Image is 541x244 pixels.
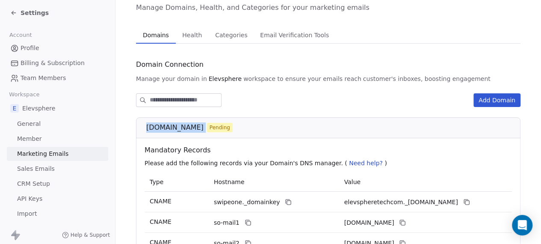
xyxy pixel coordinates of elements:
[146,122,204,133] span: [DOMAIN_NAME]
[7,132,108,146] a: Member
[7,41,108,55] a: Profile
[7,207,108,221] a: Import
[349,160,383,167] span: Need help?
[10,104,19,113] span: E
[22,104,55,113] span: Elevsphere
[473,93,520,107] button: Add Domain
[21,9,49,17] span: Settings
[209,74,242,83] span: Elevsphere
[17,194,42,203] span: API Keys
[257,29,332,41] span: Email Verification Tools
[7,192,108,206] a: API Keys
[17,164,55,173] span: Sales Emails
[17,119,41,128] span: General
[6,29,35,42] span: Account
[7,177,108,191] a: CRM Setup
[214,218,239,227] span: so-mail1
[210,124,230,131] span: Pending
[179,29,205,41] span: Health
[21,44,39,53] span: Profile
[344,218,394,227] span: elevspheretechcom1.swipeone.email
[62,232,110,238] a: Help & Support
[17,209,37,218] span: Import
[7,71,108,85] a: Team Members
[136,74,207,83] span: Manage your domain in
[150,178,204,187] p: Type
[7,162,108,176] a: Sales Emails
[17,134,42,143] span: Member
[243,74,361,83] span: workspace to ensure your emails reach
[214,179,245,185] span: Hostname
[139,29,172,41] span: Domains
[136,60,204,70] span: Domain Connection
[10,9,49,17] a: Settings
[512,215,532,235] div: Open Intercom Messenger
[344,198,458,207] span: elevspheretechcom._domainkey.swipeone.email
[17,179,50,188] span: CRM Setup
[145,159,515,167] p: Please add the following records via your Domain's DNS manager. ( )
[344,179,360,185] span: Value
[7,117,108,131] a: General
[363,74,491,83] span: customer's inboxes, boosting engagement
[7,56,108,70] a: Billing & Subscription
[6,88,43,101] span: Workspace
[150,218,171,225] span: CNAME
[212,29,251,41] span: Categories
[71,232,110,238] span: Help & Support
[17,149,68,158] span: Marketing Emails
[145,145,515,155] span: Mandatory Records
[7,147,108,161] a: Marketing Emails
[21,74,66,83] span: Team Members
[136,3,520,13] span: Manage Domains, Health, and Categories for your marketing emails
[214,198,280,207] span: swipeone._domainkey
[21,59,85,68] span: Billing & Subscription
[150,198,171,205] span: CNAME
